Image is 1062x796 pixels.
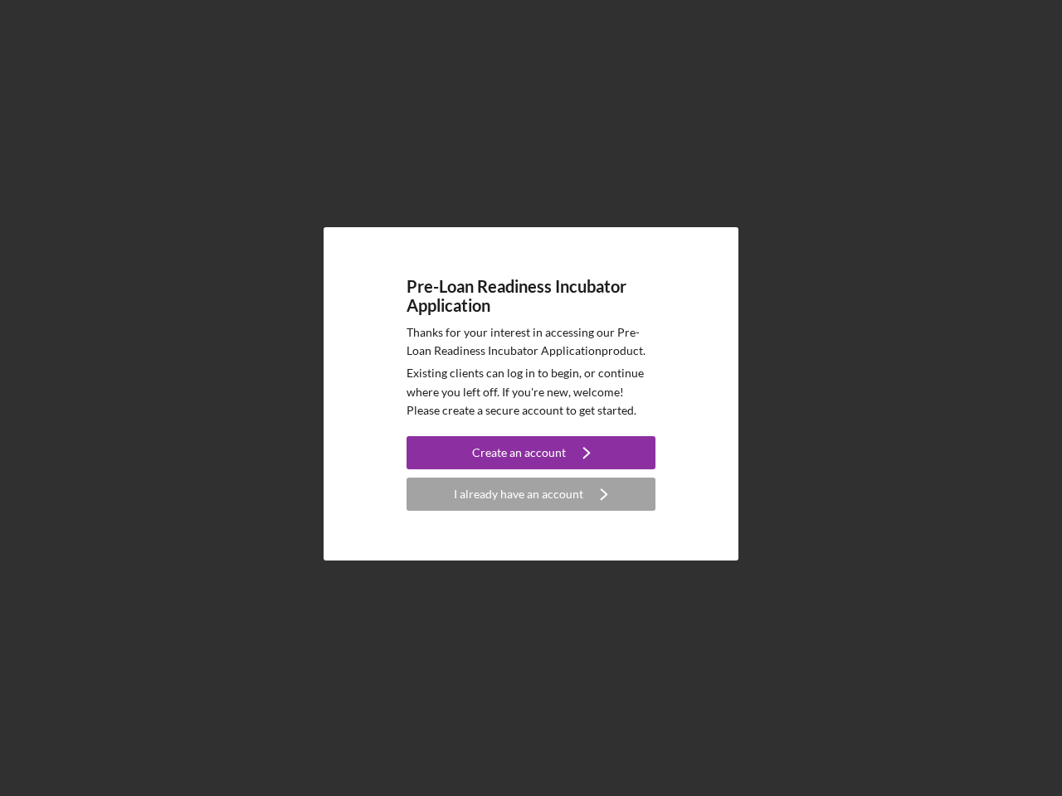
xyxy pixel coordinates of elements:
div: Create an account [472,436,566,469]
div: I already have an account [454,478,583,511]
h4: Pre-Loan Readiness Incubator Application [407,277,655,315]
p: Existing clients can log in to begin, or continue where you left off. If you're new, welcome! Ple... [407,364,655,420]
p: Thanks for your interest in accessing our Pre-Loan Readiness Incubator Application product. [407,323,655,361]
button: I already have an account [407,478,655,511]
button: Create an account [407,436,655,469]
a: Create an account [407,436,655,473]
